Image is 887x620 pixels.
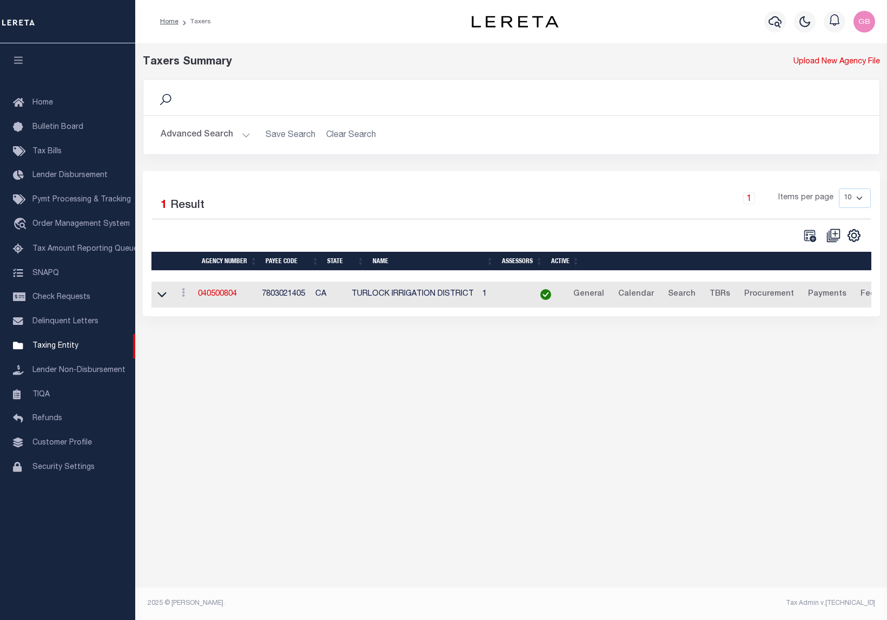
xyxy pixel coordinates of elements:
span: Items per page [778,192,833,204]
span: Taxing Entity [32,342,78,350]
span: Lender Disbursement [32,172,108,179]
span: SNAPQ [32,269,59,277]
th: Assessors: activate to sort column ascending [498,252,547,271]
a: 040500804 [198,290,237,298]
th: Agency Number: activate to sort column ascending [197,252,261,271]
a: TBRs [705,286,735,303]
td: 7803021405 [257,282,311,308]
a: Procurement [739,286,799,303]
li: Taxers [178,17,211,27]
span: Check Requests [32,293,90,301]
i: travel_explore [13,218,30,232]
th: Name: activate to sort column ascending [368,252,498,271]
a: Payments [803,286,851,303]
td: CA [311,282,347,308]
span: Security Settings [32,464,95,471]
img: check-icon-green.svg [540,289,551,300]
div: Tax Admin v.[TECHNICAL_ID] [519,598,875,608]
span: Pymt Processing & Tracking [32,196,131,204]
span: Customer Profile [32,439,92,447]
span: Refunds [32,415,62,422]
th: Active: activate to sort column ascending [547,252,584,271]
a: Upload New Agency File [793,56,880,68]
th: State: activate to sort column ascending [323,252,368,271]
span: Delinquent Letters [32,318,98,325]
img: svg+xml;base64,PHN2ZyB4bWxucz0iaHR0cDovL3d3dy53My5vcmcvMjAwMC9zdmciIHBvaW50ZXItZXZlbnRzPSJub25lIi... [853,11,875,32]
span: 1 [161,200,167,211]
div: 2025 © [PERSON_NAME]. [140,598,512,608]
span: Lender Non-Disbursement [32,367,125,374]
a: Fees [856,286,884,303]
a: Home [160,18,178,25]
a: 1 [743,192,755,204]
span: Bulletin Board [32,123,83,131]
th: Payee Code: activate to sort column ascending [261,252,323,271]
div: Taxers Summary [143,54,692,70]
img: logo-dark.svg [472,16,558,28]
a: Calendar [613,286,659,303]
span: Home [32,99,53,107]
button: Advanced Search [161,125,250,146]
span: Order Management System [32,220,130,228]
span: TIQA [32,390,50,398]
td: 1 [478,282,527,308]
td: TURLOCK IRRIGATION DISTRICT [347,282,478,308]
span: Tax Bills [32,148,62,155]
label: Result [170,197,204,214]
a: General [568,286,609,303]
span: Tax Amount Reporting Queue [32,245,138,253]
a: Search [663,286,700,303]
